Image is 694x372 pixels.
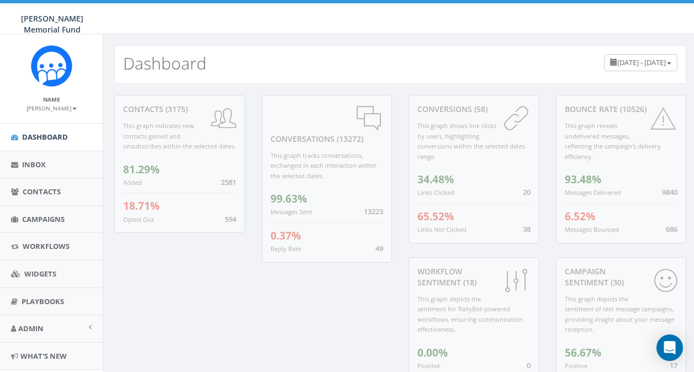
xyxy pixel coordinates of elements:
span: (58) [472,104,488,114]
h2: Dashboard [123,54,206,72]
span: 9840 [662,187,677,197]
span: Workflows [23,241,70,251]
span: Playbooks [22,296,64,306]
span: Admin [18,323,44,333]
small: This graph tracks conversations, exchanged in each interaction within the selected dates. [271,151,377,180]
span: (30) [608,277,624,288]
small: This graph depicts the sentiment of text message campaigns, providing insight about your message ... [565,295,674,334]
small: This graph shows link clicks by users, highlighting conversions within the selected dates range. [417,121,525,161]
div: Open Intercom Messenger [656,334,683,361]
span: Dashboard [22,132,68,142]
span: 38 [523,224,531,234]
span: 2581 [221,177,236,187]
span: 0.37% [271,228,301,243]
small: Links Clicked [417,188,454,196]
div: Workflow Sentiment [417,266,531,288]
span: 594 [225,214,236,224]
span: 34.48% [417,172,454,187]
div: Campaign Sentiment [565,266,678,288]
small: Positive [565,362,587,370]
span: 65.52% [417,209,454,224]
small: Messages Bounced [565,225,619,233]
span: Widgets [24,269,56,279]
span: 93.48% [565,172,601,187]
span: 99.63% [271,192,307,206]
div: conversions [417,104,531,115]
span: Campaigns [22,214,65,224]
small: This graph reveals undelivered messages, reflecting the campaign's delivery efficiency. [565,121,661,161]
span: [PERSON_NAME] Memorial Fund [21,13,83,35]
span: What's New [20,351,67,361]
small: [PERSON_NAME] [27,104,77,112]
span: 686 [666,224,677,234]
span: [DATE] - [DATE] [617,57,666,67]
span: (13272) [335,134,363,144]
img: Rally_Corp_Icon.png [31,45,72,87]
small: Name [43,95,60,103]
span: 0 [527,360,531,370]
span: 81.29% [123,162,160,177]
small: Positive [417,362,440,370]
small: This graph depicts the sentiment for RallyBot-powered workflows, ensuring communication effective... [417,295,523,334]
span: (3175) [163,104,188,114]
span: 56.67% [565,346,601,360]
span: (18) [461,277,476,288]
span: 18.71% [123,199,160,213]
small: Opted Out [123,215,154,224]
small: Reply Rate [271,245,301,253]
div: Bounce Rate [565,104,678,115]
small: Added [123,178,142,187]
div: conversations [271,104,384,145]
small: Messages Delivered [565,188,621,196]
a: [PERSON_NAME] [27,103,77,113]
span: 0.00% [417,346,448,360]
span: 20 [523,187,531,197]
span: (10526) [618,104,647,114]
span: 17 [670,360,677,370]
small: This graph indicates new contacts gained and unsubscribes within the selected dates. [123,121,236,150]
div: contacts [123,104,236,115]
span: Inbox [22,160,46,169]
span: 6.52% [565,209,595,224]
small: Messages Sent [271,208,312,216]
span: Contacts [23,187,61,196]
small: Links Not Clicked [417,225,467,233]
span: 49 [375,243,383,253]
span: 13223 [364,206,383,216]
